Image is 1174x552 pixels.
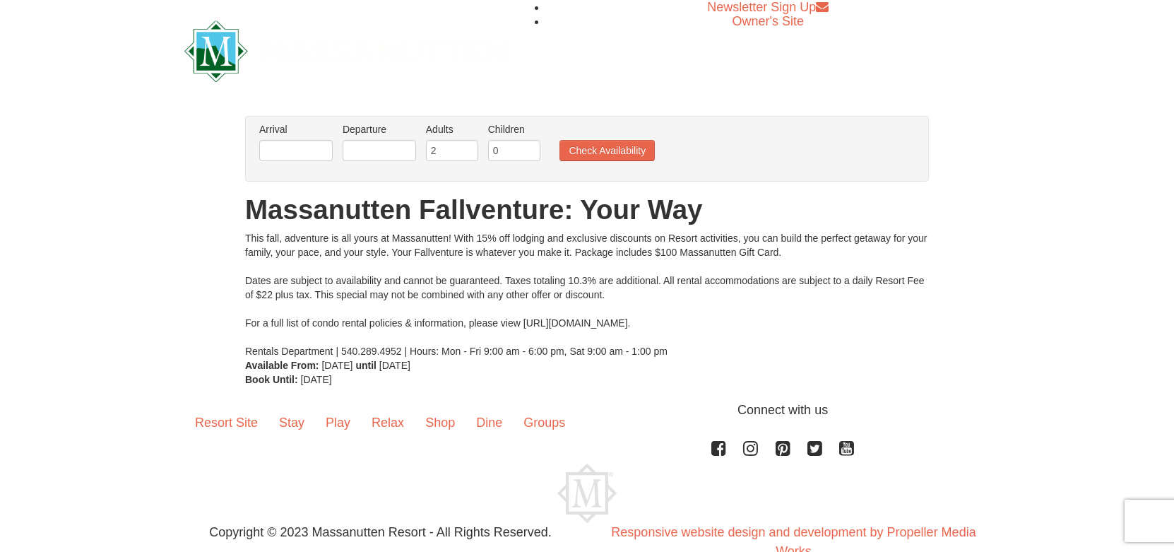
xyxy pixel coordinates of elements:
[245,231,929,358] div: This fall, adventure is all yours at Massanutten! With 15% off lodging and exclusive discounts on...
[245,196,929,224] h1: Massanutten Fallventure: Your Way
[259,122,333,136] label: Arrival
[361,401,415,445] a: Relax
[184,20,508,82] img: Massanutten Resort Logo
[733,14,804,28] a: Owner's Site
[301,374,332,385] span: [DATE]
[184,33,508,66] a: Massanutten Resort
[343,122,416,136] label: Departure
[559,140,655,161] button: Check Availability
[321,360,352,371] span: [DATE]
[245,360,319,371] strong: Available From:
[315,401,361,445] a: Play
[174,523,587,542] p: Copyright © 2023 Massanutten Resort - All Rights Reserved.
[426,122,478,136] label: Adults
[415,401,466,445] a: Shop
[245,374,298,385] strong: Book Until:
[379,360,410,371] span: [DATE]
[184,401,268,445] a: Resort Site
[355,360,376,371] strong: until
[513,401,576,445] a: Groups
[184,401,990,420] p: Connect with us
[557,464,617,523] img: Massanutten Resort Logo
[488,122,540,136] label: Children
[466,401,513,445] a: Dine
[268,401,315,445] a: Stay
